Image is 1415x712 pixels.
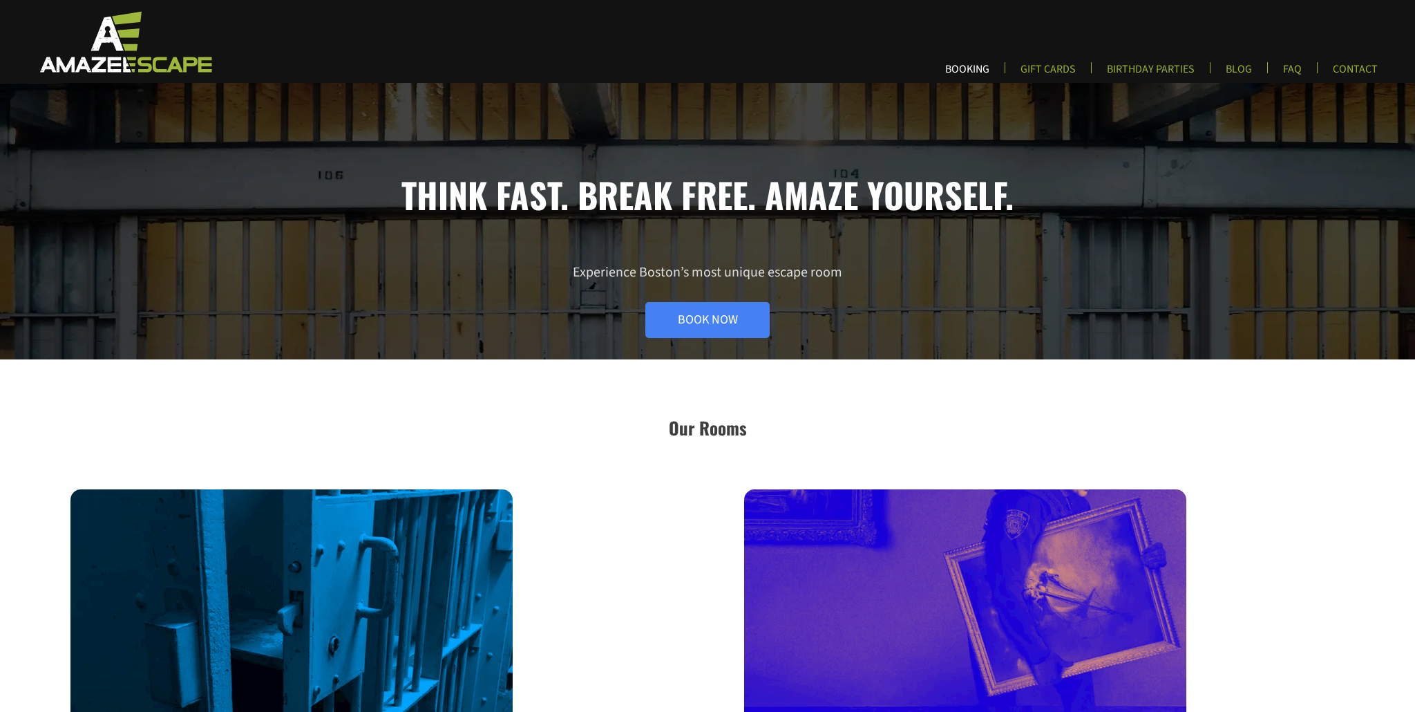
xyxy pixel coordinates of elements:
a: CONTACT [1322,62,1389,85]
a: GIFT CARDS [1009,62,1087,85]
a: BIRTHDAY PARTIES [1096,62,1206,85]
a: FAQ [1272,62,1313,85]
a: BOOKING [934,62,1000,85]
p: Experience Boston’s most unique escape room [70,263,1344,338]
a: Book Now [645,302,770,338]
img: Escape Room Game in Boston Area [22,10,227,73]
h1: Think fast. Break free. Amaze yourself. [70,174,1344,215]
a: BLOG [1215,62,1263,85]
